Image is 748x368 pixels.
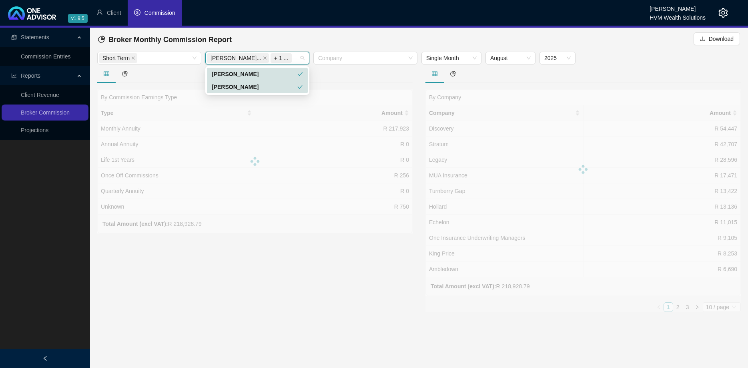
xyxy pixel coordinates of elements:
[212,82,297,91] div: [PERSON_NAME]
[21,109,70,116] a: Broker Commission
[8,6,56,20] img: 2df55531c6924b55f21c4cf5d4484680-logo-light.svg
[297,84,303,90] span: check
[21,92,59,98] a: Client Revenue
[650,2,706,11] div: [PERSON_NAME]
[211,54,261,62] span: [PERSON_NAME]...
[263,56,267,60] span: close
[709,34,734,43] span: Download
[297,71,303,77] span: check
[131,56,135,60] span: close
[490,52,531,64] span: August
[11,34,17,40] span: reconciliation
[134,9,140,16] span: dollar
[42,356,48,361] span: left
[11,73,17,78] span: line-chart
[21,72,40,79] span: Reports
[274,54,288,62] span: + 1 ...
[68,14,88,23] span: v1.9.5
[98,36,105,43] span: pie-chart
[122,71,128,76] span: pie-chart
[207,53,269,63] span: Cheryl-Anne Chislett
[144,10,175,16] span: Commission
[108,36,232,44] span: Broker Monthly Commission Report
[104,71,109,76] span: table
[99,53,137,63] span: Short Term
[450,71,456,76] span: pie-chart
[21,34,49,40] span: Statements
[96,9,103,16] span: user
[544,52,571,64] span: 2025
[426,52,477,64] span: Single Month
[207,80,308,93] div: Renier Van Rooyen
[21,53,70,60] a: Commission Entries
[432,71,437,76] span: table
[21,127,48,133] a: Projections
[207,68,308,80] div: Cheryl-Anne Chislett
[212,70,297,78] div: [PERSON_NAME]
[271,53,292,63] span: + 1 ...
[107,10,121,16] span: Client
[102,54,130,62] span: Short Term
[694,32,740,45] button: Download
[718,8,728,18] span: setting
[650,11,706,20] div: HVM Wealth Solutions
[700,36,706,42] span: download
